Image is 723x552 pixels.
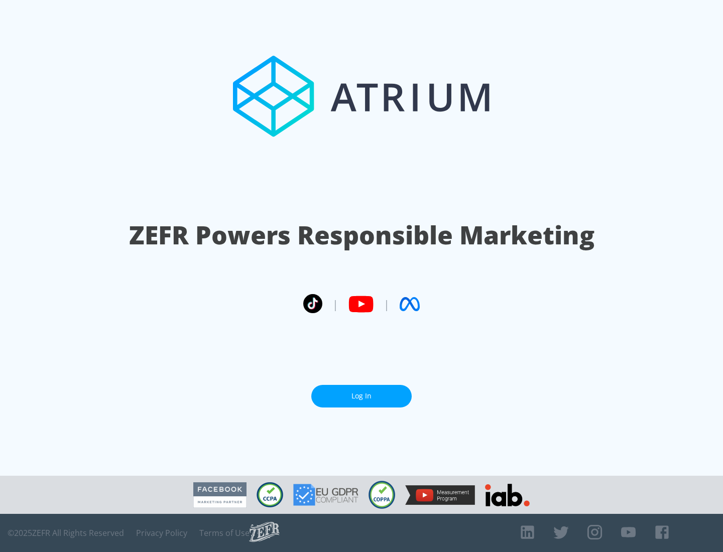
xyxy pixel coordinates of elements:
img: GDPR Compliant [293,484,358,506]
img: YouTube Measurement Program [405,485,475,505]
span: © 2025 ZEFR All Rights Reserved [8,528,124,538]
a: Privacy Policy [136,528,187,538]
img: IAB [485,484,530,506]
img: Facebook Marketing Partner [193,482,247,508]
img: COPPA Compliant [369,481,395,509]
h1: ZEFR Powers Responsible Marketing [129,218,594,252]
span: | [332,297,338,312]
a: Terms of Use [199,528,250,538]
span: | [384,297,390,312]
img: CCPA Compliant [257,482,283,507]
a: Log In [311,385,412,407]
